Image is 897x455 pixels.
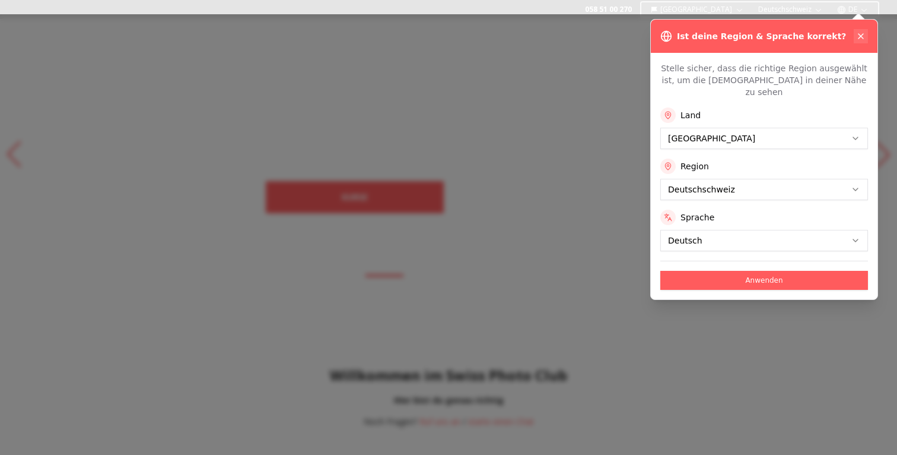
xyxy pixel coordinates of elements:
[680,109,701,121] label: Land
[677,30,846,42] h3: Ist deine Region & Sprache korrekt?
[680,160,709,172] label: Region
[660,62,868,98] p: Stelle sicher, dass die richtige Region ausgewählt ist, um die [DEMOGRAPHIC_DATA] in deiner Nähe ...
[585,5,632,14] a: 058 51 00 270
[753,2,828,17] button: Deutschschweiz
[660,271,868,290] button: Anwenden
[680,211,714,223] label: Sprache
[646,2,749,17] button: [GEOGRAPHIC_DATA]
[832,2,873,17] button: DE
